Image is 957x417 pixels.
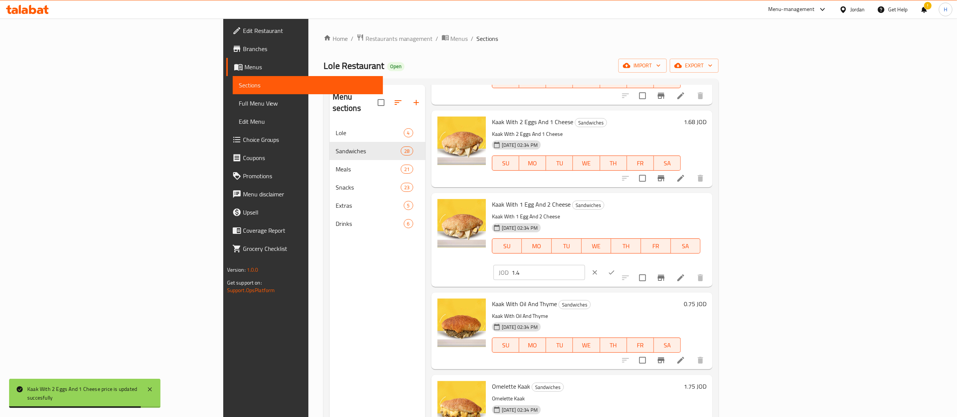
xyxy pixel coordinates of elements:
[652,351,670,369] button: Branch-specific-item
[576,75,597,86] span: WE
[324,57,384,74] span: Lole Restaurant
[641,238,671,254] button: FR
[549,75,570,86] span: TU
[404,129,413,137] span: 4
[657,340,678,351] span: SA
[495,340,516,351] span: SU
[401,166,412,173] span: 21
[585,241,608,252] span: WE
[437,199,486,247] img: Kaak With 1 Egg And 2 Cheese
[676,174,685,183] a: Edit menu item
[226,221,383,240] a: Coverage Report
[657,75,678,86] span: SA
[356,34,433,44] a: Restaurants management
[611,238,641,254] button: TH
[573,201,604,210] span: Sandwiches
[691,269,710,287] button: delete
[654,338,681,353] button: SA
[575,118,607,127] span: Sandwiches
[522,340,543,351] span: MO
[389,93,407,112] span: Sort sections
[630,75,651,86] span: FR
[401,184,412,191] span: 23
[330,121,425,236] nav: Menu sections
[226,22,383,40] a: Edit Restaurant
[499,406,541,414] span: [DATE] 02:34 PM
[324,34,719,44] nav: breadcrumb
[404,128,413,137] div: items
[644,241,668,252] span: FR
[492,298,557,310] span: Kaak With Oil And Thyme
[652,169,670,187] button: Branch-specific-item
[495,75,516,86] span: SU
[387,63,405,70] span: Open
[671,238,701,254] button: SA
[532,383,563,392] span: Sandwiches
[525,241,549,252] span: MO
[519,156,546,171] button: MO
[226,131,383,149] a: Choice Groups
[442,34,468,44] a: Menus
[495,158,516,169] span: SU
[492,156,519,171] button: SU
[404,202,413,209] span: 5
[336,146,401,156] span: Sandwiches
[451,34,468,43] span: Menus
[336,128,404,137] div: Lole
[492,238,522,254] button: SU
[559,300,591,309] div: Sandwiches
[243,153,377,162] span: Coupons
[676,61,713,70] span: export
[684,117,706,127] h6: 1.68 JOD
[522,75,543,86] span: MO
[495,241,519,252] span: SU
[691,351,710,369] button: delete
[401,148,412,155] span: 28
[227,278,262,288] span: Get support on:
[226,149,383,167] a: Coupons
[492,116,573,128] span: Kaak With 2 Eggs And 1 Cheese
[387,62,405,71] div: Open
[226,240,383,258] a: Grocery Checklist
[684,299,706,309] h6: 0.75 JOD
[532,383,564,392] div: Sandwiches
[575,118,607,127] div: Sandwiches
[603,340,624,351] span: TH
[247,265,258,275] span: 1.0.0
[635,352,650,368] span: Select to update
[768,5,815,14] div: Menu-management
[572,201,604,210] div: Sandwiches
[227,265,246,275] span: Version:
[492,381,530,392] span: Omelette Kaak
[492,129,681,139] p: Kaak With 2 Eggs And 1 Cheese
[330,215,425,233] div: Drinks6
[404,201,413,210] div: items
[603,158,624,169] span: TH
[627,156,654,171] button: FR
[492,394,681,403] p: Omelette Kaak
[330,178,425,196] div: Snacks23
[600,338,627,353] button: TH
[492,338,519,353] button: SU
[670,59,719,73] button: export
[499,268,509,277] p: JOD
[239,117,377,126] span: Edit Menu
[436,34,439,43] li: /
[401,146,413,156] div: items
[407,93,425,112] button: Add section
[492,199,571,210] span: Kaak With 1 Egg And 2 Cheese
[336,183,401,192] span: Snacks
[366,34,433,43] span: Restaurants management
[227,285,275,295] a: Support.OpsPlatform
[437,299,486,347] img: Kaak With Oil And Thyme
[582,238,612,254] button: WE
[243,135,377,144] span: Choice Groups
[243,26,377,35] span: Edit Restaurant
[499,324,541,331] span: [DATE] 02:34 PM
[654,156,681,171] button: SA
[233,94,383,112] a: Full Menu View
[624,61,661,70] span: import
[243,44,377,53] span: Branches
[576,340,597,351] span: WE
[652,87,670,105] button: Branch-specific-item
